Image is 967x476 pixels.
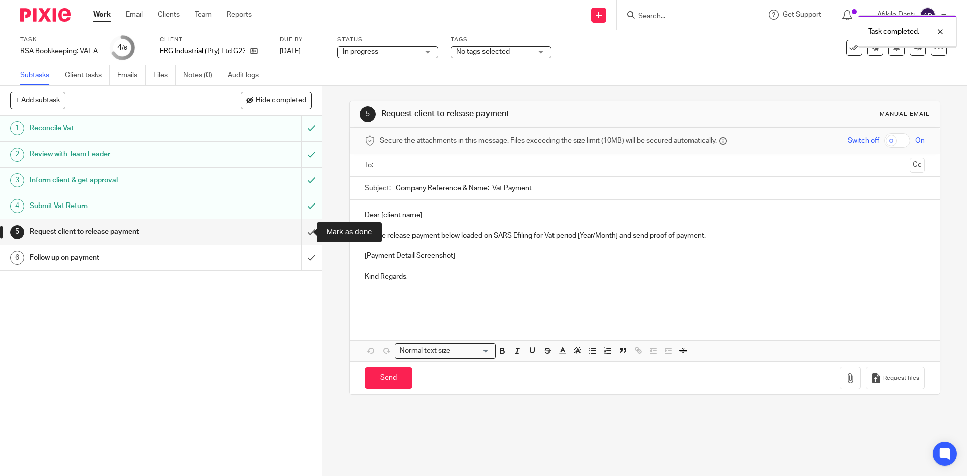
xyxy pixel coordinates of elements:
h1: Follow up on payment [30,250,204,265]
button: Hide completed [241,92,312,109]
div: 5 [360,106,376,122]
p: Please release payment below loaded on SARS Efiling for Vat period [Year/Month] and send proof of... [365,231,924,241]
label: To: [365,160,376,170]
div: RSA Bookkeeping: VAT A [20,46,98,56]
div: 3 [10,173,24,187]
span: Secure the attachments in this message. Files exceeding the size limit (10MB) will be secured aut... [380,135,717,146]
a: Notes (0) [183,65,220,85]
a: Files [153,65,176,85]
div: 1 [10,121,24,135]
img: svg%3E [920,7,936,23]
div: 6 [10,251,24,265]
p: Kind Regards, [365,271,924,282]
a: Subtasks [20,65,57,85]
div: 5 [10,225,24,239]
button: Cc [910,158,925,173]
span: [DATE] [280,48,301,55]
label: Tags [451,36,551,44]
span: On [915,135,925,146]
h1: Review with Team Leader [30,147,204,162]
span: No tags selected [456,48,510,55]
a: Team [195,10,212,20]
span: In progress [343,48,378,55]
div: 4 [10,199,24,213]
small: /6 [122,45,127,51]
div: 4 [117,42,127,53]
a: Reports [227,10,252,20]
span: Normal text size [397,346,452,356]
label: Client [160,36,267,44]
h1: Request client to release payment [381,109,666,119]
p: ERG Industrial (Pty) Ltd G2399 [160,46,245,56]
button: Request files [866,367,924,389]
div: Manual email [880,110,930,118]
label: Status [337,36,438,44]
label: Task [20,36,98,44]
a: Audit logs [228,65,266,85]
h1: Reconcile Vat [30,121,204,136]
div: Search for option [395,343,496,359]
a: Work [93,10,111,20]
span: Request files [883,374,919,382]
span: Switch off [848,135,879,146]
img: Pixie [20,8,71,22]
p: Task completed. [868,27,919,37]
p: [Payment Detail Screenshot] [365,251,924,261]
label: Subject: [365,183,391,193]
p: Dear [client name] [365,210,924,220]
label: Due by [280,36,325,44]
h1: Inform client & get approval [30,173,204,188]
div: 2 [10,148,24,162]
a: Client tasks [65,65,110,85]
h1: Submit Vat Return [30,198,204,214]
a: Emails [117,65,146,85]
a: Clients [158,10,180,20]
a: Email [126,10,143,20]
button: + Add subtask [10,92,65,109]
input: Send [365,367,412,389]
span: Hide completed [256,97,306,105]
h1: Request client to release payment [30,224,204,239]
input: Search for option [453,346,490,356]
